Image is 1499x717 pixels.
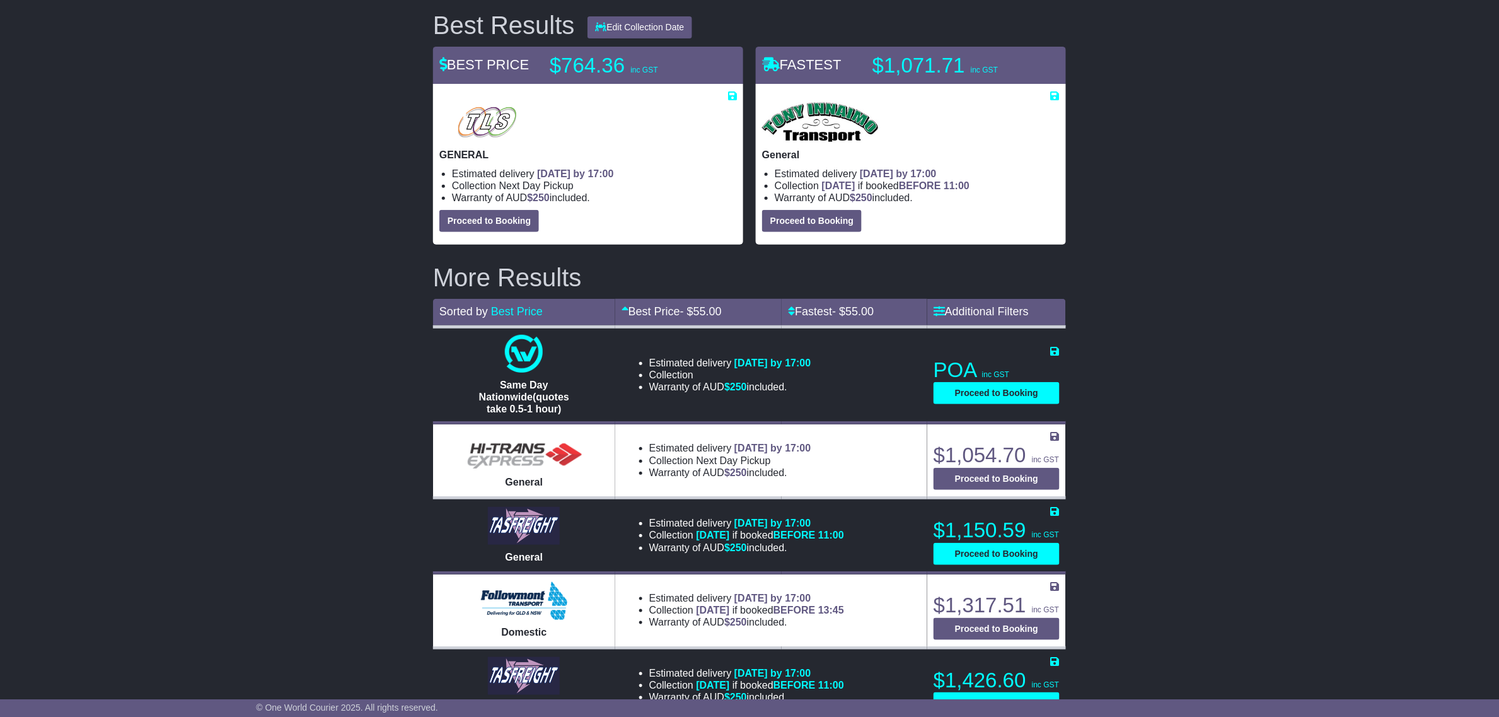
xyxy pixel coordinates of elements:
[461,433,587,470] img: HiTrans (Machship): General
[488,657,560,695] img: Tasfreight: Express
[730,382,747,392] span: 250
[439,149,737,161] p: GENERAL
[649,542,844,554] li: Warranty of AUD included.
[724,542,747,553] span: $
[944,180,969,191] span: 11:00
[934,305,1029,318] a: Additional Filters
[649,369,811,381] li: Collection
[649,455,811,467] li: Collection
[734,593,811,603] span: [DATE] by 17:00
[439,102,536,143] img: Total Logistic Solutions: GENERAL
[971,66,998,74] span: inc GST
[506,477,543,487] span: General
[773,605,816,615] span: BEFORE
[934,468,1060,490] button: Proceed to Booking
[537,168,614,179] span: [DATE] by 17:00
[762,57,842,73] span: FASTEST
[649,442,811,454] li: Estimated delivery
[855,192,872,203] span: 250
[860,168,937,179] span: [DATE] by 17:00
[649,381,811,393] li: Warranty of AUD included.
[622,305,722,318] a: Best Price- $55.00
[934,668,1060,693] p: $1,426.60
[649,616,844,628] li: Warranty of AUD included.
[649,592,844,604] li: Estimated delivery
[452,180,737,192] li: Collection
[693,305,722,318] span: 55.00
[934,618,1060,640] button: Proceed to Booking
[697,680,844,691] span: if booked
[872,53,1030,78] p: $1,071.71
[680,305,722,318] span: - $
[697,530,844,540] span: if booked
[775,180,1060,192] li: Collection
[850,192,872,203] span: $
[724,692,747,702] span: $
[775,168,1060,180] li: Estimated delivery
[1032,680,1059,689] span: inc GST
[649,467,811,479] li: Warranty of AUD included.
[788,305,874,318] a: Fastest- $55.00
[822,180,855,191] span: [DATE]
[734,443,811,453] span: [DATE] by 17:00
[934,593,1060,618] p: $1,317.51
[452,168,737,180] li: Estimated delivery
[724,467,747,478] span: $
[506,552,543,563] span: General
[934,543,1060,565] button: Proceed to Booking
[479,380,569,414] span: Same Day Nationwide(quotes take 0.5-1 hour)
[649,604,844,616] li: Collection
[649,517,844,529] li: Estimated delivery
[433,264,1066,291] h2: More Results
[775,192,1060,204] li: Warranty of AUD included.
[697,605,730,615] span: [DATE]
[734,668,811,679] span: [DATE] by 17:00
[587,16,693,38] button: Edit Collection Date
[818,680,844,691] span: 11:00
[730,542,747,553] span: 250
[730,692,747,702] span: 250
[934,358,1060,383] p: POA
[649,679,844,691] li: Collection
[724,617,747,627] span: $
[649,529,844,541] li: Collection
[818,605,844,615] span: 13:45
[488,507,560,545] img: Tasfreight: General
[533,192,550,203] span: 250
[818,530,844,540] span: 11:00
[934,382,1060,404] button: Proceed to Booking
[730,467,747,478] span: 250
[649,357,811,369] li: Estimated delivery
[491,305,543,318] a: Best Price
[481,582,567,620] img: Followmont Transport: Domestic
[527,192,550,203] span: $
[256,702,438,713] span: © One World Courier 2025. All rights reserved.
[501,627,547,638] span: Domestic
[697,605,844,615] span: if booked
[649,667,844,679] li: Estimated delivery
[734,518,811,528] span: [DATE] by 17:00
[734,358,811,368] span: [DATE] by 17:00
[1032,530,1059,539] span: inc GST
[697,680,730,691] span: [DATE]
[899,180,941,191] span: BEFORE
[845,305,874,318] span: 55.00
[934,692,1060,714] button: Proceed to Booking
[724,382,747,392] span: $
[550,53,707,78] p: $764.36
[762,149,1060,161] p: General
[934,518,1060,543] p: $1,150.59
[982,370,1009,379] span: inc GST
[427,11,581,39] div: Best Results
[762,102,879,143] img: Tony Innaimo Transport: General
[439,57,529,73] span: BEST PRICE
[697,530,730,540] span: [DATE]
[1032,605,1059,614] span: inc GST
[773,680,816,691] span: BEFORE
[505,335,543,373] img: One World Courier: Same Day Nationwide(quotes take 0.5-1 hour)
[1032,455,1059,464] span: inc GST
[452,192,737,204] li: Warranty of AUD included.
[649,691,844,703] li: Warranty of AUD included.
[697,455,771,466] span: Next Day Pickup
[439,305,488,318] span: Sorted by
